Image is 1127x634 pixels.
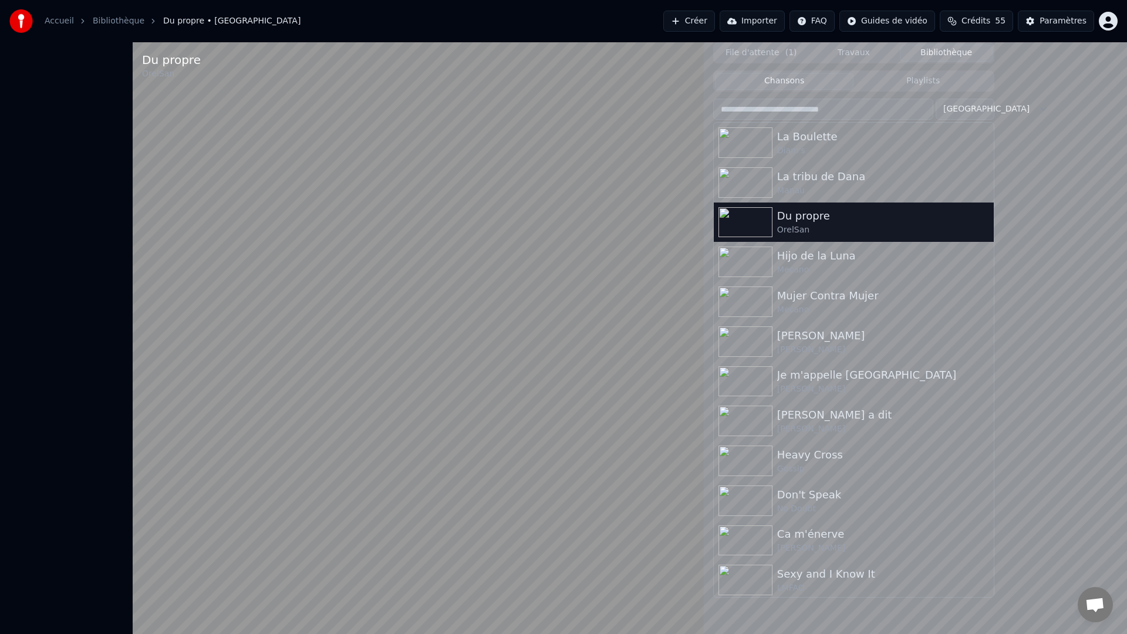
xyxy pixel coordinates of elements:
[853,73,993,90] button: Playlists
[1018,11,1094,32] button: Paramètres
[142,52,201,68] div: Du propre
[777,145,989,157] div: Diam's
[163,15,301,27] span: Du propre • [GEOGRAPHIC_DATA]
[789,11,835,32] button: FAQ
[777,288,989,304] div: Mujer Contra Mujer
[777,367,989,383] div: Je m'appelle [GEOGRAPHIC_DATA]
[777,264,989,276] div: Mecano
[1078,587,1113,622] div: Ouvrir le chat
[777,208,989,224] div: Du propre
[93,15,144,27] a: Bibliothèque
[720,11,785,32] button: Importer
[663,11,715,32] button: Créer
[943,103,1030,115] span: [GEOGRAPHIC_DATA]
[777,129,989,145] div: La Boulette
[785,47,797,59] span: ( 1 )
[777,224,989,236] div: OrelSan
[777,407,989,423] div: [PERSON_NAME] a dit
[777,503,989,515] div: No Doubt
[777,463,989,475] div: Gossip
[777,168,989,185] div: La tribu de Dana
[777,566,989,582] div: Sexy and I Know It
[940,11,1013,32] button: Crédits55
[808,45,900,62] button: Travaux
[777,582,989,594] div: LMFAO
[45,15,74,27] a: Accueil
[777,383,989,395] div: [PERSON_NAME]
[777,304,989,316] div: Mecano
[961,15,990,27] span: Crédits
[777,487,989,503] div: Don't Speak
[777,248,989,264] div: Hijo de la Luna
[715,73,854,90] button: Chansons
[45,15,301,27] nav: breadcrumb
[715,45,808,62] button: File d'attente
[777,344,989,356] div: [PERSON_NAME]
[900,45,993,62] button: Bibliothèque
[1040,15,1086,27] div: Paramètres
[777,447,989,463] div: Heavy Cross
[777,328,989,344] div: [PERSON_NAME]
[995,15,1005,27] span: 55
[777,185,989,197] div: Manau
[839,11,935,32] button: Guides de vidéo
[777,526,989,542] div: Ca m'énerve
[777,423,989,435] div: [PERSON_NAME]
[777,542,989,554] div: [PERSON_NAME]
[9,9,33,33] img: youka
[142,68,201,80] div: OrelSan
